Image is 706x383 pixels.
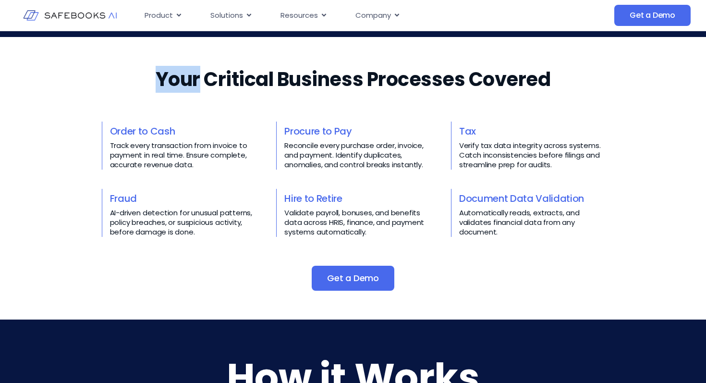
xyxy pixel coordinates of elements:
[156,66,551,93] h2: Your Critical Business Processes Covered​​
[284,192,342,205] a: Hire to Retire
[459,124,476,138] a: Tax
[459,141,605,170] p: Verify tax data integrity across systems. Catch inconsistencies before filings and streamline pre...
[110,208,256,237] p: AI-driven detection for unusual patterns, policy breaches, or suspicious activity, before damage ...
[355,10,391,21] span: Company
[459,192,584,205] a: Document Data Validation
[110,124,175,138] a: Order to Cash
[459,208,605,237] p: Automatically reads, extracts, and validates financial data from any document.
[284,208,430,237] p: Validate payroll, bonuses, and benefits data across HRIS, finance, and payment systems automatica...
[284,141,430,170] p: Reconcile every purchase order, invoice, and payment. Identify duplicates, anomalies, and control...
[137,6,537,25] nav: Menu
[110,141,256,170] p: Track every transaction from invoice to payment in real time. Ensure complete, accurate revenue d...
[284,124,352,138] a: Procure to Pay
[280,10,318,21] span: Resources
[110,192,137,205] a: Fraud
[145,10,173,21] span: Product
[312,266,394,291] a: Get a Demo
[327,273,379,283] span: Get a Demo
[614,5,691,26] a: Get a Demo
[137,6,537,25] div: Menu Toggle
[210,10,243,21] span: Solutions
[630,11,675,20] span: Get a Demo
